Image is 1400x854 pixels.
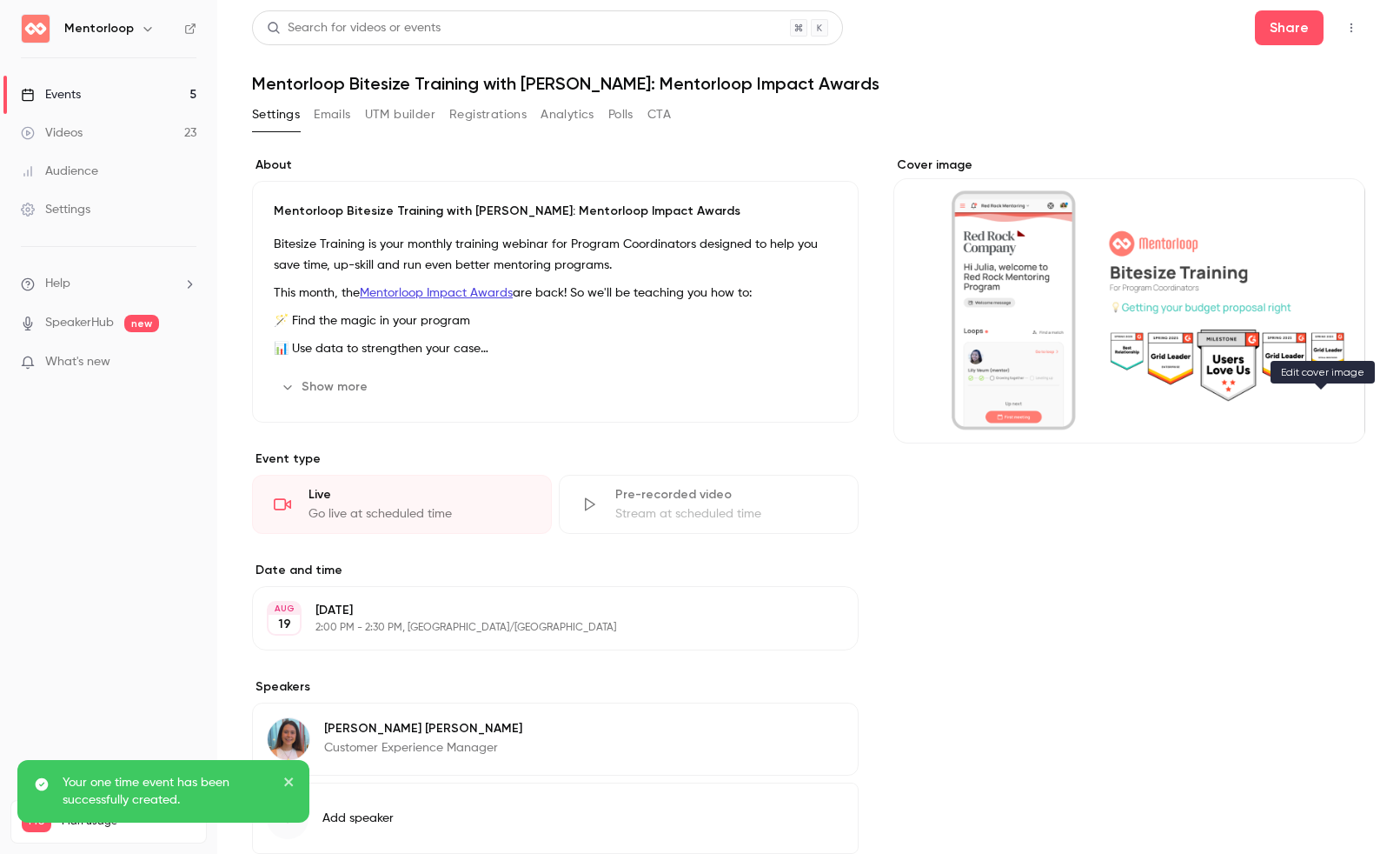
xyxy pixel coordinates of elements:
button: Edit [780,717,844,745]
img: Mentorloop [22,15,50,43]
span: What's new [45,353,110,371]
button: Polls [608,101,634,129]
p: 🪄 Find the magic in your program [274,310,837,331]
button: Analytics [541,101,594,129]
p: Your one time event has been successfully created. [63,774,271,809]
span: 23 [161,835,171,845]
a: Mentorloop Impact Awards [360,287,513,299]
label: Cover image [893,157,1365,174]
img: Kristin Nankervis [268,718,309,760]
div: Search for videos or events [267,19,441,37]
div: Settings [21,201,90,218]
div: AUG [269,603,300,615]
button: Share [1255,10,1324,45]
li: help-dropdown-opener [21,275,196,293]
p: This month, the are back! So we'll be teaching you how to: [274,283,837,304]
label: Speakers [252,678,859,696]
div: Audience [21,163,98,180]
p: [DATE] [315,602,766,619]
h1: Mentorloop Bitesize Training with [PERSON_NAME]: Mentorloop Impact Awards [252,73,1365,94]
button: Settings [252,101,300,129]
button: cover-image [1317,395,1351,430]
div: Kristin Nankervis[PERSON_NAME] [PERSON_NAME]Customer Experience Manager [252,703,859,776]
button: CTA [647,101,671,129]
p: [PERSON_NAME] [PERSON_NAME] [324,720,522,737]
button: Show more [274,373,378,401]
div: Go live at scheduled time [309,505,530,523]
a: SpeakerHub [45,314,114,332]
p: 📊 Use data to strengthen your case [274,338,837,359]
div: LiveGo live at scheduled time [252,475,552,534]
p: Customer Experience Manager [324,739,522,757]
button: Emails [314,101,350,129]
p: 2:00 PM - 2:30 PM, [GEOGRAPHIC_DATA]/[GEOGRAPHIC_DATA] [315,621,766,635]
button: Registrations [449,101,527,129]
div: Pre-recorded video [615,486,837,504]
p: / 150 [161,832,196,848]
span: Add speaker [322,810,394,827]
div: Pre-recorded videoStream at scheduled time [559,475,859,534]
section: Cover image [893,157,1365,444]
p: Mentorloop Bitesize Training with [PERSON_NAME]: Mentorloop Impact Awards [274,203,837,220]
label: About [252,157,859,174]
p: Videos [22,832,55,848]
button: UTM builder [365,101,435,129]
div: Videos [21,124,83,142]
span: new [124,315,159,332]
span: Help [45,275,70,293]
div: Live [309,486,530,504]
div: Stream at scheduled time [615,505,837,523]
label: Date and time [252,562,859,579]
p: 19 [278,616,291,633]
button: close [283,774,295,795]
button: Add speaker [252,783,859,854]
p: Bitesize Training is your monthly training webinar for Program Coordinators designed to help you ... [274,234,837,276]
div: Events [21,86,81,103]
h6: Mentorloop [64,20,134,37]
p: Event type [252,450,859,468]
